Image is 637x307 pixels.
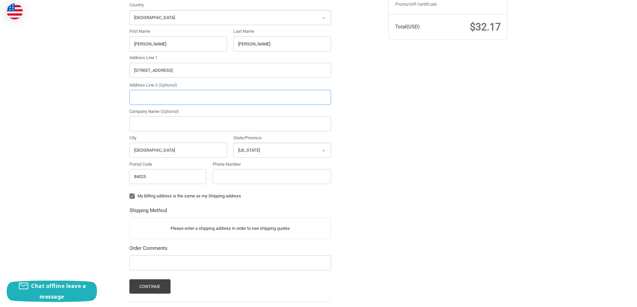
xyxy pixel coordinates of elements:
[129,54,331,61] label: Address Line 1
[129,161,206,168] label: Postal Code
[233,28,331,35] label: Last Name
[158,83,177,88] small: (Optional)
[395,2,437,7] a: Promo/Gift Certificate
[7,281,97,302] button: Chat offline leave a message
[395,24,420,30] span: Total (USD)
[470,21,501,33] span: $32.17
[129,193,331,199] label: My Billing address is the same as my Shipping address
[129,28,227,35] label: First Name
[130,222,331,235] p: Please enter a shipping address in order to see shipping quotes
[213,161,331,168] label: Phone Number
[129,135,227,141] label: City
[129,207,167,217] legend: Shipping Method
[129,82,331,89] label: Address Line 2
[129,108,331,115] label: Company Name
[129,279,171,294] button: Continue
[129,245,168,255] legend: Order Comments
[129,2,331,8] label: Country
[161,109,179,114] small: (Optional)
[31,282,86,300] span: Chat offline leave a message
[7,3,23,19] img: duty and tax information for United States
[233,135,331,141] label: State/Province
